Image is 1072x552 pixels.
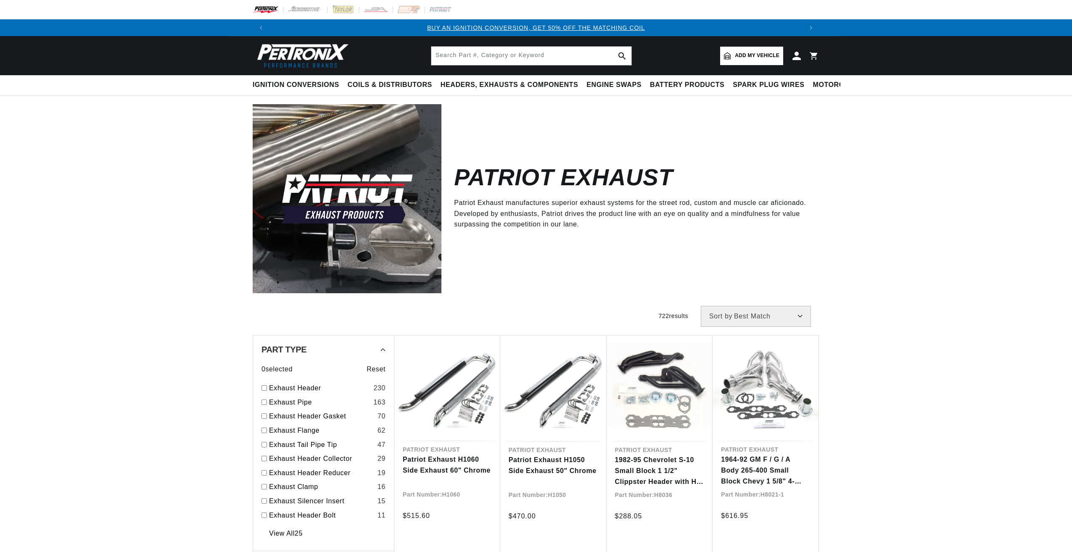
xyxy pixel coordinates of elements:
[269,453,374,464] a: Exhaust Header Collector
[269,23,803,32] div: Announcement
[269,383,370,394] a: Exhaust Header
[378,510,385,521] div: 11
[658,313,688,319] span: 722 results
[721,454,810,486] a: 1964-92 GM F / G / A Body 265-400 Small Block Chevy 1 5/8" 4-Tube Clippster Header with Metallic ...
[378,439,385,450] div: 47
[582,75,646,95] summary: Engine Swaps
[269,468,374,478] a: Exhaust Header Reducer
[431,47,631,65] input: Search Part #, Category or Keyword
[253,81,339,89] span: Ignition Conversions
[253,75,343,95] summary: Ignition Conversions
[613,47,631,65] button: search button
[509,455,598,476] a: Patriot Exhaust H1050 Side Exhaust 50" Chrome
[367,364,385,375] span: Reset
[261,364,293,375] span: 0 selected
[343,75,436,95] summary: Coils & Distributors
[650,81,724,89] span: Battery Products
[378,411,385,422] div: 70
[403,454,492,476] a: Patriot Exhaust H1060 Side Exhaust 60" Chrome
[269,510,374,521] a: Exhaust Header Bolt
[441,81,578,89] span: Headers, Exhausts & Components
[378,481,385,492] div: 16
[733,81,804,89] span: Spark Plug Wires
[348,81,432,89] span: Coils & Distributors
[253,104,441,293] img: Patriot Exhaust
[232,19,840,36] slideshow-component: Translation missing: en.sections.announcements.announcement_bar
[646,75,729,95] summary: Battery Products
[701,306,811,327] select: Sort by
[427,24,645,31] a: BUY AN IGNITION CONVERSION, GET 50% OFF THE MATCHING COIL
[269,425,374,436] a: Exhaust Flange
[615,455,705,487] a: 1982-95 Chevrolet S-10 Small Block 1 1/2" Clippster Header with Hi-Temp Black Coating
[709,313,732,320] span: Sort by
[253,41,349,70] img: Pertronix
[269,23,803,32] div: 1 of 3
[378,496,385,507] div: 15
[586,81,642,89] span: Engine Swaps
[735,52,779,60] span: Add my vehicle
[729,75,808,95] summary: Spark Plug Wires
[269,528,303,539] a: View All 25
[269,496,374,507] a: Exhaust Silencer Insert
[269,439,374,450] a: Exhaust Tail Pipe Tip
[373,397,385,408] div: 163
[803,19,819,36] button: Translation missing: en.sections.announcements.next_announcement
[269,481,374,492] a: Exhaust Clamp
[809,75,867,95] summary: Motorcycle
[436,75,582,95] summary: Headers, Exhausts & Components
[378,425,385,436] div: 62
[269,397,370,408] a: Exhaust Pipe
[454,197,807,230] p: Patriot Exhaust manufactures superior exhaust systems for the street rod, custom and muscle car a...
[454,168,673,187] h2: Patriot Exhaust
[373,383,385,394] div: 230
[261,345,306,354] span: Part Type
[378,468,385,478] div: 19
[720,47,783,65] a: Add my vehicle
[269,411,374,422] a: Exhaust Header Gasket
[378,453,385,464] div: 29
[813,81,863,89] span: Motorcycle
[253,19,269,36] button: Translation missing: en.sections.announcements.previous_announcement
